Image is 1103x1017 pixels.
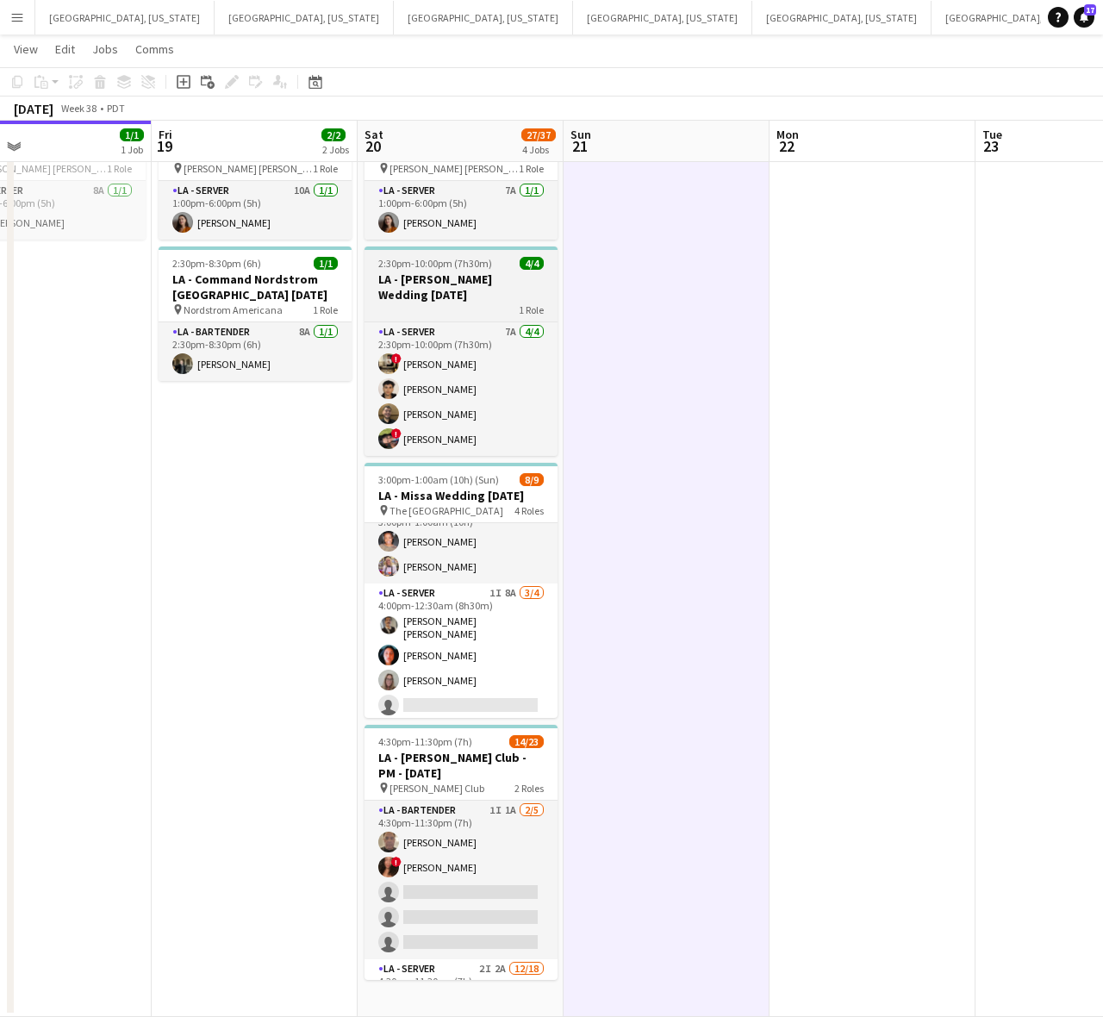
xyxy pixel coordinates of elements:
[570,127,591,142] span: Sun
[159,181,352,240] app-card-role: LA - Server10A1/11:00pm-6:00pm (5h)[PERSON_NAME]
[121,143,143,156] div: 1 Job
[752,1,932,34] button: [GEOGRAPHIC_DATA], [US_STATE]
[365,488,558,503] h3: LA - Missa Wedding [DATE]
[321,128,346,141] span: 2/2
[159,127,172,142] span: Fri
[389,782,484,795] span: [PERSON_NAME] Club
[362,136,383,156] span: 20
[14,100,53,117] div: [DATE]
[14,41,38,57] span: View
[389,504,503,517] span: The [GEOGRAPHIC_DATA]
[159,246,352,381] app-job-card: 2:30pm-8:30pm (6h)1/1LA - Command Nordstrom [GEOGRAPHIC_DATA] [DATE] Nordstrom Americana1 RoleLA ...
[365,463,558,718] app-job-card: 3:00pm-1:00am (10h) (Sun)8/9LA - Missa Wedding [DATE] The [GEOGRAPHIC_DATA]4 Roles3:00pm-1:00am (...
[365,725,558,980] app-job-card: 4:30pm-11:30pm (7h)14/23LA - [PERSON_NAME] Club - PM - [DATE] [PERSON_NAME] Club2 RolesLA - Barte...
[776,127,799,142] span: Mon
[57,102,100,115] span: Week 38
[774,136,799,156] span: 22
[522,143,555,156] div: 4 Jobs
[519,303,544,316] span: 1 Role
[107,162,132,175] span: 1 Role
[514,782,544,795] span: 2 Roles
[514,504,544,517] span: 4 Roles
[573,1,752,34] button: [GEOGRAPHIC_DATA], [US_STATE]
[135,41,174,57] span: Comms
[156,136,172,156] span: 19
[184,162,313,175] span: [PERSON_NAME] [PERSON_NAME] Hills
[120,128,144,141] span: 1/1
[391,857,402,867] span: !
[378,473,499,486] span: 3:00pm-1:00am (10h) (Sun)
[365,271,558,303] h3: LA - [PERSON_NAME] Wedding [DATE]
[365,801,558,959] app-card-role: LA - Bartender1I1A2/54:30pm-11:30pm (7h)[PERSON_NAME]![PERSON_NAME]
[365,105,558,240] app-job-card: 1:00pm-6:00pm (5h)1/1LA - [PERSON_NAME] [PERSON_NAME][GEOGRAPHIC_DATA] [DATE] [PERSON_NAME] [PERS...
[378,257,492,270] span: 2:30pm-10:00pm (7h30m)
[394,1,573,34] button: [GEOGRAPHIC_DATA], [US_STATE]
[35,1,215,34] button: [GEOGRAPHIC_DATA], [US_STATE]
[365,127,383,142] span: Sat
[55,41,75,57] span: Edit
[391,353,402,364] span: !
[172,257,261,270] span: 2:30pm-8:30pm (6h)
[365,583,558,722] app-card-role: LA - Server1I8A3/44:00pm-12:30am (8h30m)[PERSON_NAME] [PERSON_NAME][PERSON_NAME][PERSON_NAME]
[184,303,283,316] span: Nordstrom Americana
[313,162,338,175] span: 1 Role
[107,102,125,115] div: PDT
[520,473,544,486] span: 8/9
[391,428,402,439] span: !
[365,322,558,456] app-card-role: LA - Server7A4/42:30pm-10:00pm (7h30m)![PERSON_NAME][PERSON_NAME][PERSON_NAME]![PERSON_NAME]
[128,38,181,60] a: Comms
[85,38,125,60] a: Jobs
[365,500,558,583] app-card-role: LA - Bartender9A2/23:00pm-1:00am (10h)[PERSON_NAME][PERSON_NAME]
[7,38,45,60] a: View
[520,257,544,270] span: 4/4
[313,303,338,316] span: 1 Role
[365,750,558,781] h3: LA - [PERSON_NAME] Club - PM - [DATE]
[980,136,1002,156] span: 23
[378,735,472,748] span: 4:30pm-11:30pm (7h)
[215,1,394,34] button: [GEOGRAPHIC_DATA], [US_STATE]
[314,257,338,270] span: 1/1
[159,322,352,381] app-card-role: LA - Bartender8A1/12:30pm-8:30pm (6h)[PERSON_NAME]
[982,127,1002,142] span: Tue
[509,735,544,748] span: 14/23
[1074,7,1094,28] a: 17
[365,246,558,456] app-job-card: 2:30pm-10:00pm (7h30m)4/4LA - [PERSON_NAME] Wedding [DATE]1 RoleLA - Server7A4/42:30pm-10:00pm (7...
[48,38,82,60] a: Edit
[159,105,352,240] app-job-card: 1:00pm-6:00pm (5h)1/1LA - [PERSON_NAME] [PERSON_NAME][GEOGRAPHIC_DATA] [DATE] [PERSON_NAME] [PERS...
[519,162,544,175] span: 1 Role
[389,162,519,175] span: [PERSON_NAME] [PERSON_NAME] Hills
[521,128,556,141] span: 27/37
[365,181,558,240] app-card-role: LA - Server7A1/11:00pm-6:00pm (5h)[PERSON_NAME]
[159,271,352,303] h3: LA - Command Nordstrom [GEOGRAPHIC_DATA] [DATE]
[1084,4,1096,16] span: 17
[568,136,591,156] span: 21
[92,41,118,57] span: Jobs
[322,143,349,156] div: 2 Jobs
